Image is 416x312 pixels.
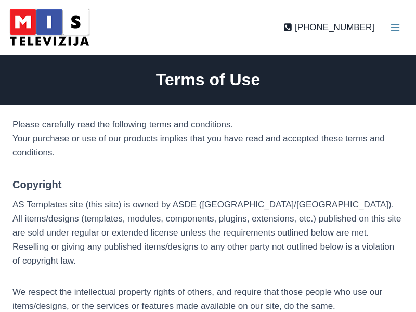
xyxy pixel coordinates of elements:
img: MIS Television [5,5,94,49]
h5: Copyright [12,177,404,192]
p: AS Templates site (this site) is owned by ASDE ([GEOGRAPHIC_DATA]/[GEOGRAPHIC_DATA]). All items/d... [12,198,404,268]
span: [PHONE_NUMBER] [295,20,374,34]
a: [PHONE_NUMBER] [283,20,374,34]
button: Open menu [380,12,411,43]
p: Please carefully read the following terms and conditions. Your purchase or use of our products im... [12,118,404,160]
h1: Terms of Use [12,67,404,92]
